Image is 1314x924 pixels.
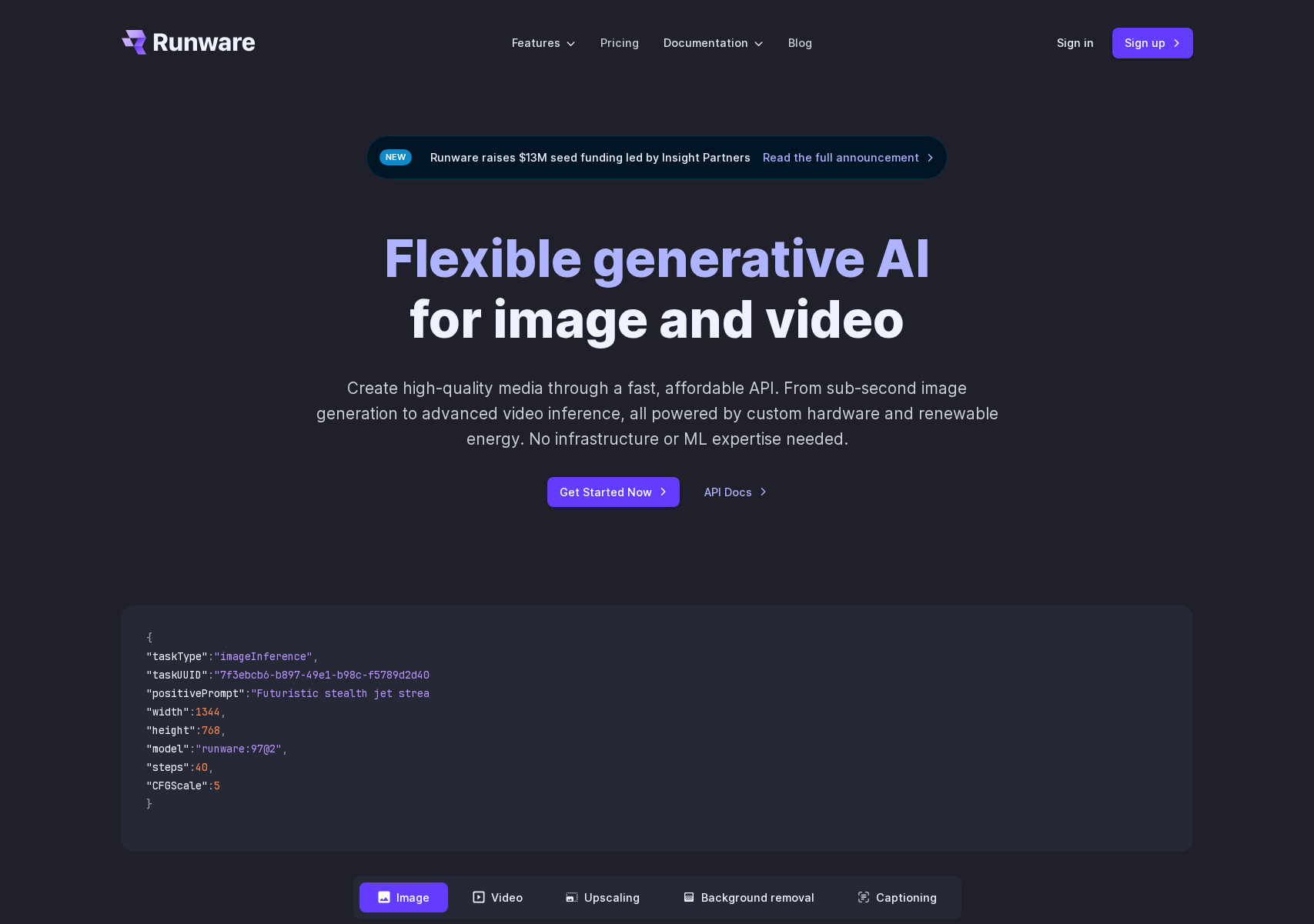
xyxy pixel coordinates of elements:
[313,649,319,663] span: ,
[146,797,152,811] span: }
[454,882,541,912] button: Video
[146,760,189,774] span: "steps"
[146,649,208,663] span: "taskType"
[196,742,282,756] span: "runware:97@2"
[146,742,189,756] span: "model"
[512,34,576,52] label: Features
[245,686,251,700] span: :
[189,705,196,719] span: :
[547,882,658,912] button: Upscaling
[189,760,196,774] span: :
[146,668,208,682] span: "taskUUID"
[208,760,214,774] span: ,
[208,668,214,682] span: :
[196,760,208,774] span: 40
[214,668,448,682] span: "7f3ebcb6-b897-49e1-b98c-f5789d2d40d7"
[384,228,930,289] strong: Flexible generative AI
[146,705,189,719] span: "width"
[196,705,220,719] span: 1344
[208,649,214,663] span: :
[220,705,226,719] span: ,
[366,135,948,179] div: Runware raises $13M seed funding led by Insight Partners
[146,631,152,645] span: {
[1057,34,1094,52] a: Sign in
[282,742,288,756] span: ,
[214,649,313,663] span: "imageInference"
[600,34,639,52] a: Pricing
[146,686,245,700] span: "positivePrompt"
[214,779,220,792] span: 5
[704,483,767,501] a: API Docs
[763,148,935,166] a: Read the full announcement
[1112,28,1193,58] a: Sign up
[220,723,226,737] span: ,
[196,723,202,737] span: :
[664,34,764,52] label: Documentation
[146,723,196,737] span: "height"
[314,375,1000,452] p: Create high-quality media through a fast, affordable API. From sub-second image generation to adv...
[208,779,214,792] span: :
[251,686,811,700] span: "Futuristic stealth jet streaking through a neon-lit cityscape with glowing purple exhaust"
[189,742,196,756] span: :
[839,882,955,912] button: Captioning
[384,228,930,351] h1: for image and video
[547,477,680,507] a: Get Started Now
[146,779,208,792] span: "CFGScale"
[359,882,448,912] button: Image
[788,34,812,52] a: Blog
[664,882,833,912] button: Background removal
[202,723,220,737] span: 768
[122,30,256,55] a: Go to /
